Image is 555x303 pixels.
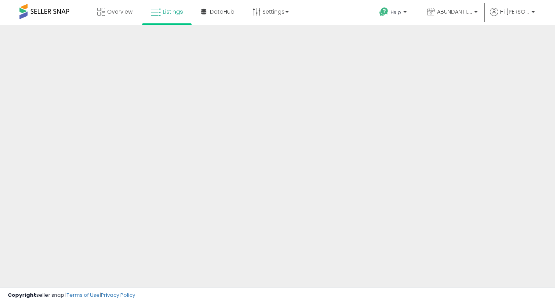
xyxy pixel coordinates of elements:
[67,291,100,299] a: Terms of Use
[101,291,135,299] a: Privacy Policy
[437,8,472,16] span: ABUNDANT LiFE
[373,1,414,25] a: Help
[8,291,36,299] strong: Copyright
[8,292,135,299] div: seller snap | |
[500,8,529,16] span: Hi [PERSON_NAME]
[163,8,183,16] span: Listings
[490,8,535,25] a: Hi [PERSON_NAME]
[107,8,132,16] span: Overview
[210,8,234,16] span: DataHub
[379,7,389,17] i: Get Help
[391,9,401,16] span: Help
